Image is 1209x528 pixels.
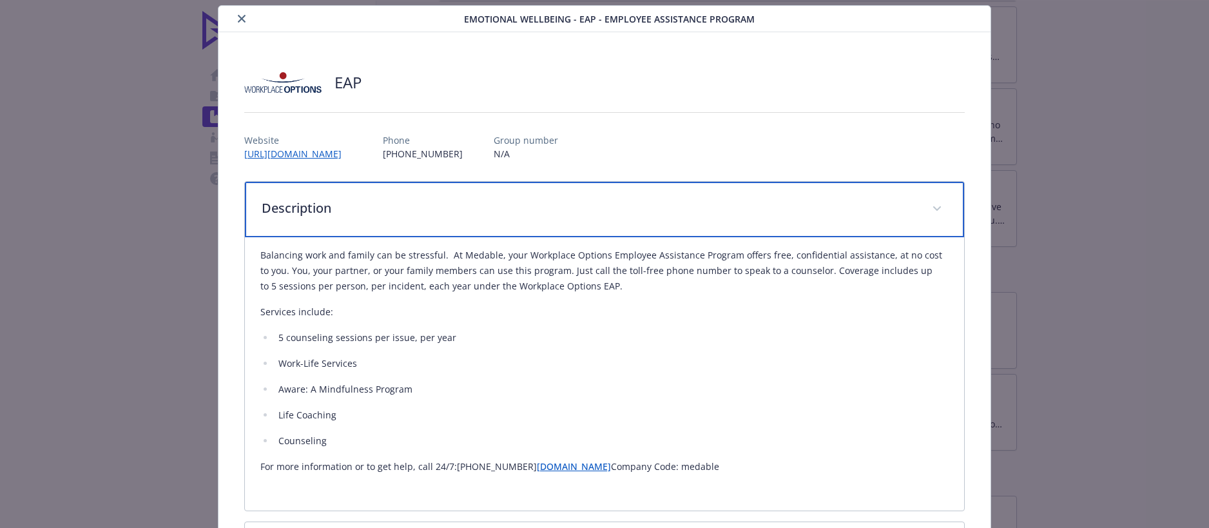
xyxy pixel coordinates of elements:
[278,433,949,449] p: Counseling​
[464,12,755,26] span: Emotional Wellbeing - EAP - Employee Assistance Program
[494,133,558,147] p: Group number
[278,382,949,397] p: Aware: A Mindfulness Program
[383,133,463,147] p: Phone
[260,459,949,474] p: For more information or to get help, call 24/7:​​ [PHONE_NUMBER] ​ Company Code: medable
[244,148,352,160] a: [URL][DOMAIN_NAME]
[262,199,917,218] p: Description
[244,133,352,147] p: Website
[537,460,611,473] a: [DOMAIN_NAME]
[278,407,949,423] p: Life Coaching
[383,147,463,161] p: [PHONE_NUMBER]
[494,147,558,161] p: N/A
[245,182,965,237] div: Description
[278,356,949,371] p: Work-Life Services
[234,11,249,26] button: close
[334,72,362,93] h2: EAP
[245,237,965,511] div: Description
[260,248,949,294] p: Balancing work and family can be stressful. At Medable, your Workplace Options Employee Assistanc...
[278,330,949,346] p: 5 counseling sessions per issue, per year
[244,63,322,102] img: Workplace Options
[260,304,949,320] p: Services include:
